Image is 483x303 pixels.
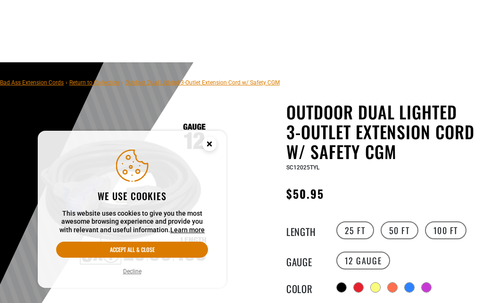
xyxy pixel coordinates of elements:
[121,79,123,86] span: ›
[170,226,205,234] a: Learn more
[125,79,280,86] span: Outdoor Dual Lighted 3-Outlet Extension Cord w/ Safety CGM
[336,221,374,239] label: 25 FT
[56,210,208,235] p: This website uses cookies to give you the most awesome browsing experience and provide you with r...
[286,185,324,202] span: $50.95
[286,254,333,267] legend: Gauge
[286,102,476,161] h1: Outdoor Dual Lighted 3-Outlet Extension Cord w/ Safety CGM
[425,221,467,239] label: 100 FT
[381,221,418,239] label: 50 FT
[336,252,391,269] label: 12 Gauge
[286,281,333,294] legend: Color
[56,242,208,258] button: Accept all & close
[66,79,67,86] span: ›
[286,164,319,171] span: SC12025TYL
[286,224,333,236] legend: Length
[38,131,226,288] aside: Cookie Consent
[120,267,144,276] button: Decline
[56,190,208,202] h2: We use cookies
[69,79,119,86] a: Return to Collection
